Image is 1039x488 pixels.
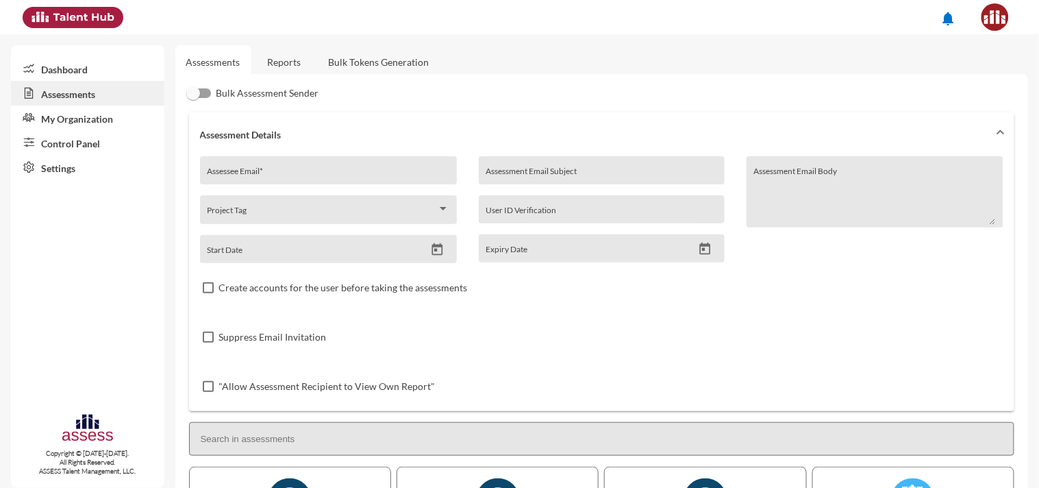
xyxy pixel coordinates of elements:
[11,106,164,130] a: My Organization
[219,280,468,296] span: Create accounts for the user before taking the assessments
[425,243,449,257] button: Open calendar
[693,242,717,256] button: Open calendar
[216,85,319,101] span: Bulk Assessment Sender
[257,45,312,79] a: Reports
[189,112,1015,156] mat-expansion-panel-header: Assessment Details
[219,329,327,345] span: Suppress Email Invitation
[186,56,240,68] a: Assessments
[11,130,164,155] a: Control Panel
[318,45,440,79] a: Bulk Tokens Generation
[11,155,164,180] a: Settings
[61,413,114,446] img: assesscompany-logo.png
[11,81,164,106] a: Assessments
[219,378,436,395] span: "Allow Assessment Recipient to View Own Report"
[11,449,164,476] p: Copyright © [DATE]-[DATE]. All Rights Reserved. ASSESS Talent Management, LLC.
[189,422,1015,456] input: Search in assessments
[200,129,988,141] mat-panel-title: Assessment Details
[189,156,1015,411] div: Assessment Details
[11,56,164,81] a: Dashboard
[940,10,957,27] mat-icon: notifications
